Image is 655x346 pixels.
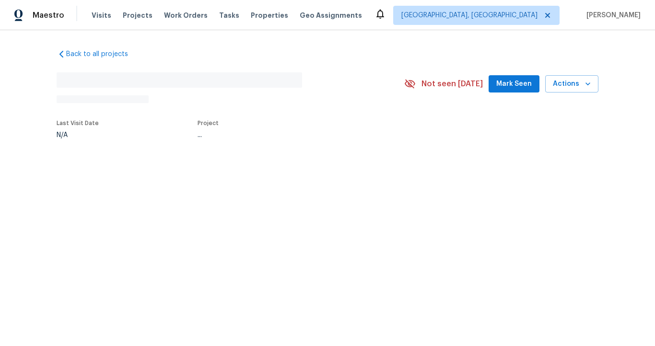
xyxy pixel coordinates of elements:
span: Properties [251,11,288,20]
div: ... [198,132,382,138]
span: Geo Assignments [300,11,362,20]
div: N/A [57,132,99,138]
button: Actions [545,75,598,93]
span: Maestro [33,11,64,20]
span: Projects [123,11,152,20]
span: [GEOGRAPHIC_DATA], [GEOGRAPHIC_DATA] [401,11,538,20]
span: Visits [92,11,111,20]
span: Actions [553,78,591,90]
button: Mark Seen [489,75,539,93]
span: Mark Seen [496,78,532,90]
a: Back to all projects [57,49,149,59]
span: Not seen [DATE] [421,79,483,89]
span: Tasks [219,12,239,19]
span: Work Orders [164,11,208,20]
span: [PERSON_NAME] [583,11,641,20]
span: Last Visit Date [57,120,99,126]
span: Project [198,120,219,126]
